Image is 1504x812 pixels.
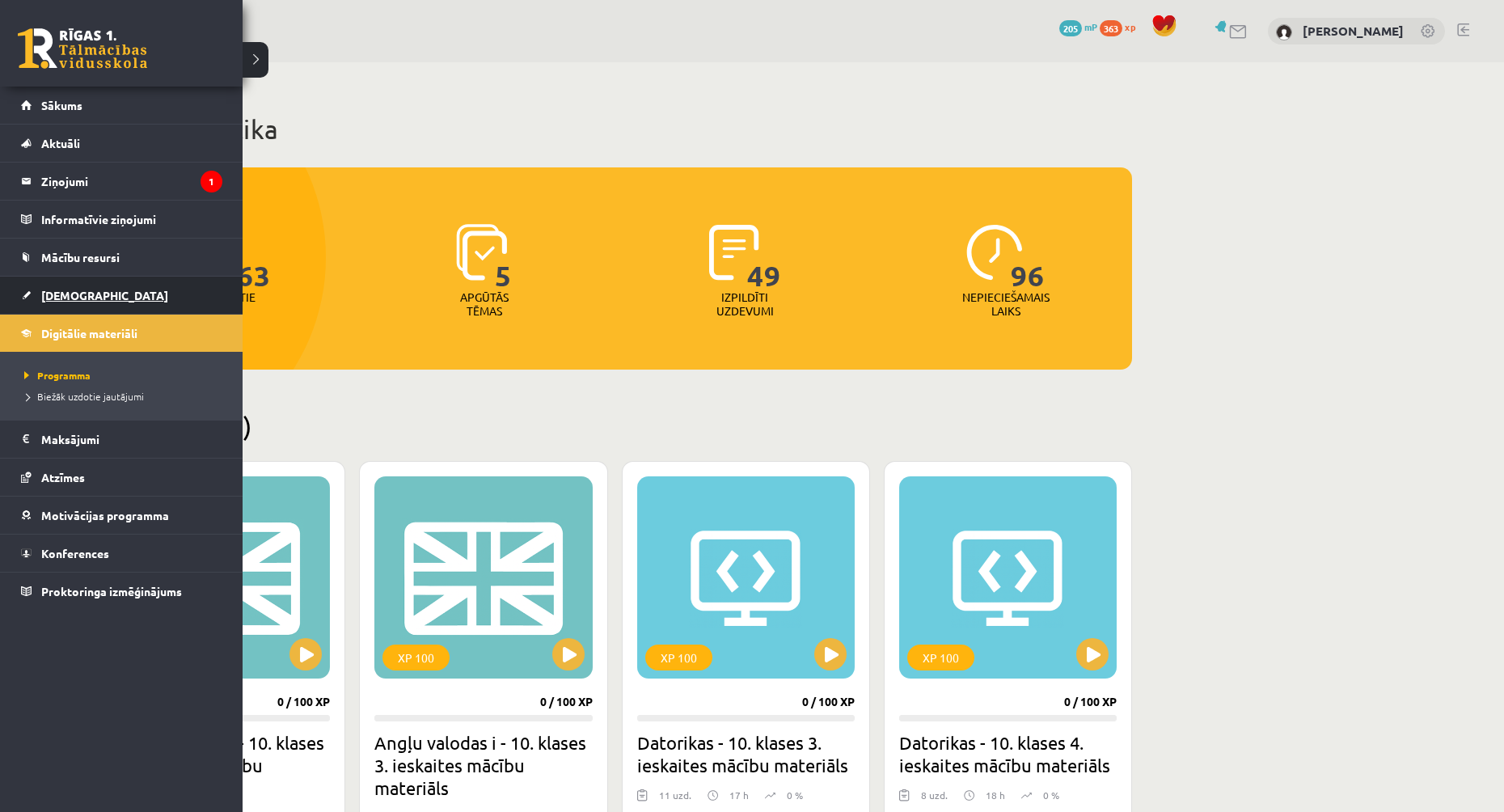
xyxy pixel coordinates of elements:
[20,390,144,403] span: Biežāk uzdotie jautājumi
[1059,20,1097,33] a: 205 mP
[1100,20,1122,36] span: 363
[41,288,168,302] span: [DEMOGRAPHIC_DATA]
[713,290,776,318] p: Izpildīti uzdevumi
[21,535,222,572] a: Konferences
[495,224,512,290] span: 5
[21,87,222,124] a: Sākums
[21,163,222,200] a: Ziņojumi1
[20,389,226,404] a: Biežāk uzdotie jautājumi
[1059,20,1082,36] span: 205
[645,645,712,670] div: XP 100
[41,470,85,484] span: Atzīmes
[1276,24,1292,40] img: Ralfs Korņejevs
[1043,788,1059,802] p: 0 %
[41,546,109,560] span: Konferences
[1084,20,1097,33] span: mP
[97,113,1132,146] h1: Mana statistika
[899,731,1117,776] h2: Datorikas - 10. klases 4. ieskaites mācību materiāls
[21,459,222,496] a: Atzīmes
[986,788,1005,802] p: 18 h
[21,277,222,314] a: [DEMOGRAPHIC_DATA]
[1011,224,1045,290] span: 96
[729,788,749,802] p: 17 h
[220,224,271,290] span: 363
[747,224,781,290] span: 49
[453,290,516,318] p: Apgūtās tēmas
[382,645,450,670] div: XP 100
[20,368,226,383] a: Programma
[41,98,82,112] span: Sākums
[374,731,592,799] h2: Angļu valodas i - 10. klases 3. ieskaites mācību materiāls
[637,731,855,776] h2: Datorikas - 10. klases 3. ieskaites mācību materiāls
[21,315,222,352] a: Digitālie materiāli
[1303,23,1404,39] a: [PERSON_NAME]
[41,508,169,522] span: Motivācijas programma
[41,163,222,200] legend: Ziņojumi
[21,497,222,534] a: Motivācijas programma
[21,125,222,162] a: Aktuāli
[709,224,759,281] img: icon-completed-tasks-ad58ae20a441b2904462921112bc710f1caf180af7a3daa7317a5a94f2d26646.svg
[456,224,507,281] img: icon-learned-topics-4a711ccc23c960034f471b6e78daf4a3bad4a20eaf4de84257b87e66633f6470.svg
[907,645,974,670] div: XP 100
[21,239,222,276] a: Mācību resursi
[41,201,222,238] legend: Informatīvie ziņojumi
[201,171,222,192] i: 1
[659,788,691,812] div: 11 uzd.
[966,224,1023,281] img: icon-clock-7be60019b62300814b6bd22b8e044499b485619524d84068768e800edab66f18.svg
[41,421,222,458] legend: Maksājumi
[21,421,222,458] a: Maksājumi
[1125,20,1135,33] span: xp
[787,788,803,802] p: 0 %
[41,136,80,150] span: Aktuāli
[41,326,137,340] span: Digitālie materiāli
[97,410,1132,442] h2: Pieejamie (7)
[21,201,222,238] a: Informatīvie ziņojumi
[21,573,222,610] a: Proktoringa izmēģinājums
[1100,20,1143,33] a: 363 xp
[962,290,1050,318] p: Nepieciešamais laiks
[20,369,91,382] span: Programma
[41,584,182,598] span: Proktoringa izmēģinājums
[18,28,147,69] a: Rīgas 1. Tālmācības vidusskola
[41,250,120,264] span: Mācību resursi
[921,788,948,812] div: 8 uzd.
